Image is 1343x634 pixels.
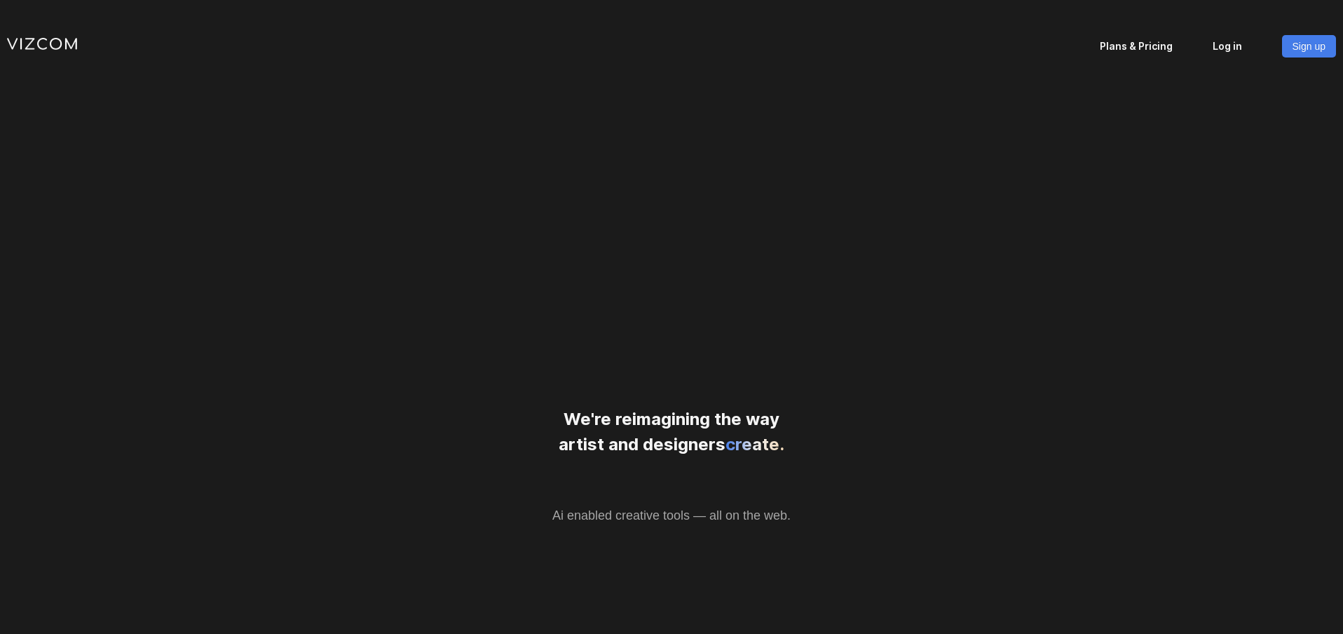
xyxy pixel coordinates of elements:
[1282,35,1336,58] button: Sign up
[1100,35,1213,54] p: Plans & Pricing
[7,38,77,50] img: AcMpEUF6OxSHAAAAAElFTkSuQmCC
[1213,35,1282,54] p: Log in
[1293,39,1325,54] span: Sign up
[725,434,784,454] span: create.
